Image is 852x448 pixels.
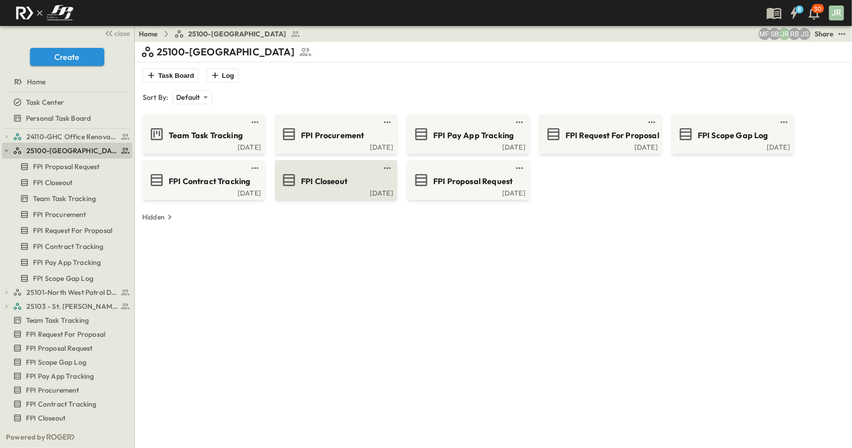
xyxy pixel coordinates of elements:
[26,146,118,156] span: 25100-Vanguard Prep School
[2,340,132,356] div: FPI Proposal Requesttest
[26,413,65,423] span: FPI Closeout
[13,144,130,158] a: 25100-Vanguard Prep School
[836,28,848,40] button: test
[2,271,130,285] a: FPI Scope Gap Log
[27,77,46,87] span: Home
[2,160,130,174] a: FPI Proposal Request
[2,327,130,341] a: FPI Request For Proposal
[646,116,658,128] button: test
[145,126,261,142] a: Team Task Tracking
[139,29,158,39] a: Home
[2,354,132,370] div: FPI Scope Gap Logtest
[2,224,130,237] a: FPI Request For Proposal
[145,142,261,150] a: [DATE]
[2,191,132,207] div: Team Task Trackingtest
[2,312,132,328] div: Team Task Trackingtest
[139,29,306,39] nav: breadcrumbs
[829,5,844,20] div: JR
[2,176,130,190] a: FPI Closeout
[301,130,364,141] span: FPI Procurement
[542,126,658,142] a: FPI Request For Proposal
[2,208,130,222] a: FPI Procurement
[799,28,811,40] div: Jesse Sullivan (jsullivan@fpibuilders.com)
[142,212,165,222] p: Hidden
[759,28,771,40] div: Monica Pruteanu (mpruteanu@fpibuilders.com)
[778,116,790,128] button: test
[784,4,804,22] button: 8
[33,162,99,172] span: FPI Proposal Request
[2,382,132,398] div: FPI Procurementtest
[698,130,768,141] span: FPI Scope Gap Log
[249,162,261,174] button: test
[2,192,130,206] a: Team Task Tracking
[409,172,526,188] a: FPI Proposal Request
[169,130,243,141] span: Team Task Tracking
[26,97,64,107] span: Task Center
[145,188,261,196] a: [DATE]
[2,355,130,369] a: FPI Scope Gap Log
[542,142,658,150] a: [DATE]
[514,162,526,174] button: test
[172,90,212,104] div: Default
[207,68,239,82] button: Log
[769,28,781,40] div: Sterling Barnett (sterling@fpibuilders.com)
[381,116,393,128] button: test
[2,383,130,397] a: FPI Procurement
[674,142,790,150] div: [DATE]
[2,411,130,425] a: FPI Closeout
[33,210,86,220] span: FPI Procurement
[33,273,93,283] span: FPI Scope Gap Log
[2,110,132,126] div: Personal Task Boardtest
[169,176,251,187] span: FPI Contract Tracking
[381,162,393,174] button: test
[815,5,822,13] p: 30
[277,172,393,188] a: FPI Closeout
[2,341,130,355] a: FPI Proposal Request
[26,399,97,409] span: FPI Contract Tracking
[30,48,104,66] button: Create
[26,385,79,395] span: FPI Procurement
[2,143,132,159] div: 25100-Vanguard Prep Schooltest
[2,368,132,384] div: FPI Pay App Trackingtest
[143,92,168,102] p: Sort By:
[566,130,659,141] span: FPI Request For Proposal
[26,371,94,381] span: FPI Pay App Tracking
[2,326,132,342] div: FPI Request For Proposaltest
[2,238,132,254] div: FPI Contract Trackingtest
[33,194,96,204] span: Team Task Tracking
[2,255,130,269] a: FPI Pay App Tracking
[277,142,393,150] a: [DATE]
[433,130,514,141] span: FPI Pay App Tracking
[26,287,118,297] span: 25101-North West Patrol Division
[2,254,132,270] div: FPI Pay App Trackingtest
[26,301,118,311] span: 25103 - St. [PERSON_NAME] Phase 2
[815,29,834,39] div: Share
[26,113,91,123] span: Personal Task Board
[12,2,77,23] img: c8d7d1ed905e502e8f77bf7063faec64e13b34fdb1f2bdd94b0e311fc34f8000.png
[26,343,92,353] span: FPI Proposal Request
[301,176,347,187] span: FPI Closeout
[409,188,526,196] a: [DATE]
[798,5,801,13] h6: 8
[2,75,130,89] a: Home
[157,45,294,59] p: 25100-[GEOGRAPHIC_DATA]
[2,369,130,383] a: FPI Pay App Tracking
[409,126,526,142] a: FPI Pay App Tracking
[2,129,132,145] div: 24110-GHC Office Renovationstest
[828,4,845,21] button: JR
[115,28,130,38] span: close
[2,207,132,223] div: FPI Procurementtest
[26,329,105,339] span: FPI Request For Proposal
[277,188,393,196] a: [DATE]
[2,223,132,238] div: FPI Request For Proposaltest
[409,142,526,150] a: [DATE]
[2,298,132,314] div: 25103 - St. [PERSON_NAME] Phase 2test
[100,26,132,40] button: close
[2,397,130,411] a: FPI Contract Tracking
[13,130,130,144] a: 24110-GHC Office Renovations
[2,284,132,300] div: 25101-North West Patrol Divisiontest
